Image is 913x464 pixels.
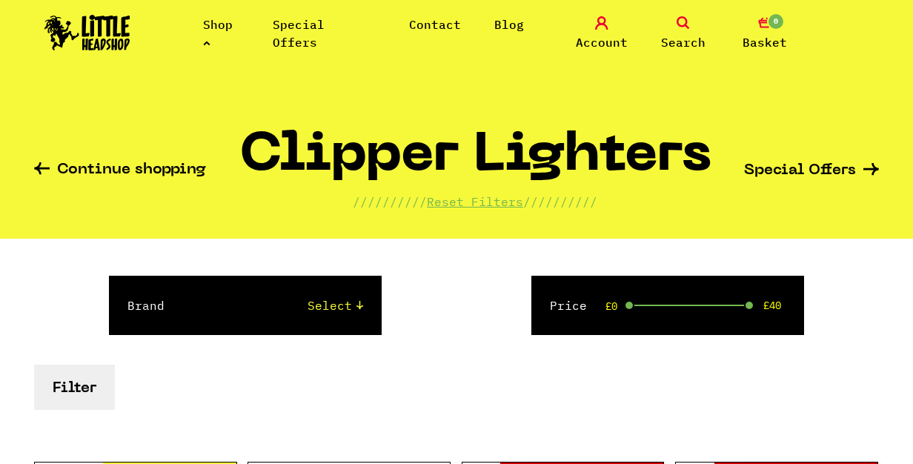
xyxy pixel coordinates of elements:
[744,163,879,179] a: Special Offers
[494,17,524,32] a: Blog
[203,17,233,50] a: Shop
[353,193,597,211] p: ////////// //////////
[34,365,115,410] button: Filter
[239,131,711,193] h1: Clipper Lighters
[44,15,130,50] img: Little Head Shop Logo
[127,296,165,314] label: Brand
[550,296,587,314] label: Price
[576,33,628,51] span: Account
[34,162,206,179] a: Continue shopping
[605,300,617,312] span: £0
[763,299,781,311] span: £40
[646,16,720,51] a: Search
[427,194,523,209] a: Reset Filters
[743,33,787,51] span: Basket
[661,33,705,51] span: Search
[767,13,785,30] span: 0
[728,16,802,51] a: 0 Basket
[273,17,325,50] a: Special Offers
[409,17,461,32] a: Contact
